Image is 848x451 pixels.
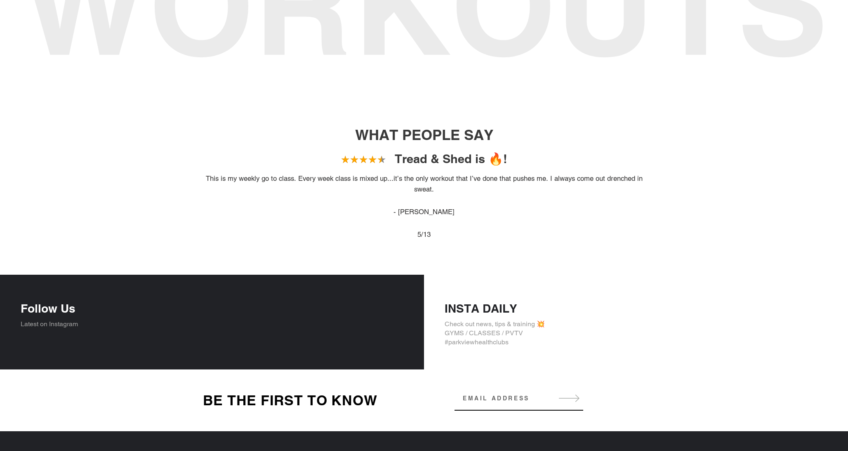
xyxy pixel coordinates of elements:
[21,301,403,329] a: Follow Us Latest on Instagram
[377,152,386,168] span: ★
[177,392,403,409] h2: BE THE FIRST TO KNOW
[445,301,827,347] a: INSTA DAILY Check out news, tips & training 💥GYMS / CLASSES / PVTV#parkviewhealthclubs
[350,152,359,168] span: ★
[341,152,350,168] span: ★
[368,152,377,168] span: ★
[21,320,403,329] p: Latest on Instagram
[445,320,827,347] p: Check out news, tips & training 💥 GYMS / CLASSES / PVTV #parkviewhealthclubs
[395,152,507,166] h3: Tread & Shed is ‎️‍🔥!
[199,126,649,144] h1: WHAT PEOPLE SAY
[445,301,827,315] h4: INSTA DAILY
[455,390,583,407] input: Email address
[21,301,403,315] h4: Follow Us
[205,173,643,194] p: This is my weekly go to class. Every week class is mixed up...it’s the only workout that I’ve don...
[359,152,368,168] span: ★
[205,229,643,240] p: 5/13
[205,207,643,217] p: - [PERSON_NAME]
